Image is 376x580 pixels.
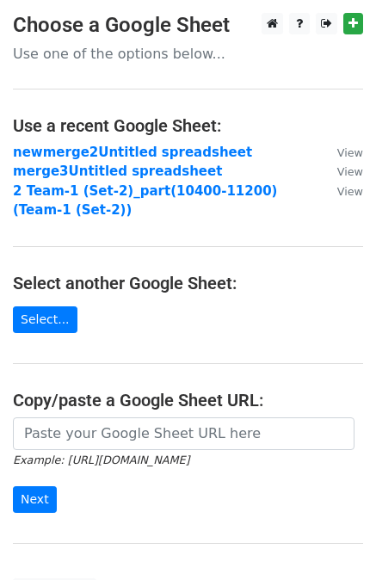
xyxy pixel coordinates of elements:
[13,164,222,179] a: merge3Untitled spreadsheet
[13,273,363,293] h4: Select another Google Sheet:
[320,164,363,179] a: View
[13,454,189,466] small: Example: [URL][DOMAIN_NAME]
[13,183,277,219] a: 2 Team-1 (Set-2)_part(10400-11200)(Team-1 (Set-2))
[13,486,57,513] input: Next
[320,145,363,160] a: View
[337,146,363,159] small: View
[13,145,252,160] a: newmerge2Untitled spreadsheet
[13,45,363,63] p: Use one of the options below...
[13,306,77,333] a: Select...
[13,417,354,450] input: Paste your Google Sheet URL here
[337,165,363,178] small: View
[13,390,363,410] h4: Copy/paste a Google Sheet URL:
[13,13,363,38] h3: Choose a Google Sheet
[320,183,363,199] a: View
[13,115,363,136] h4: Use a recent Google Sheet:
[337,185,363,198] small: View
